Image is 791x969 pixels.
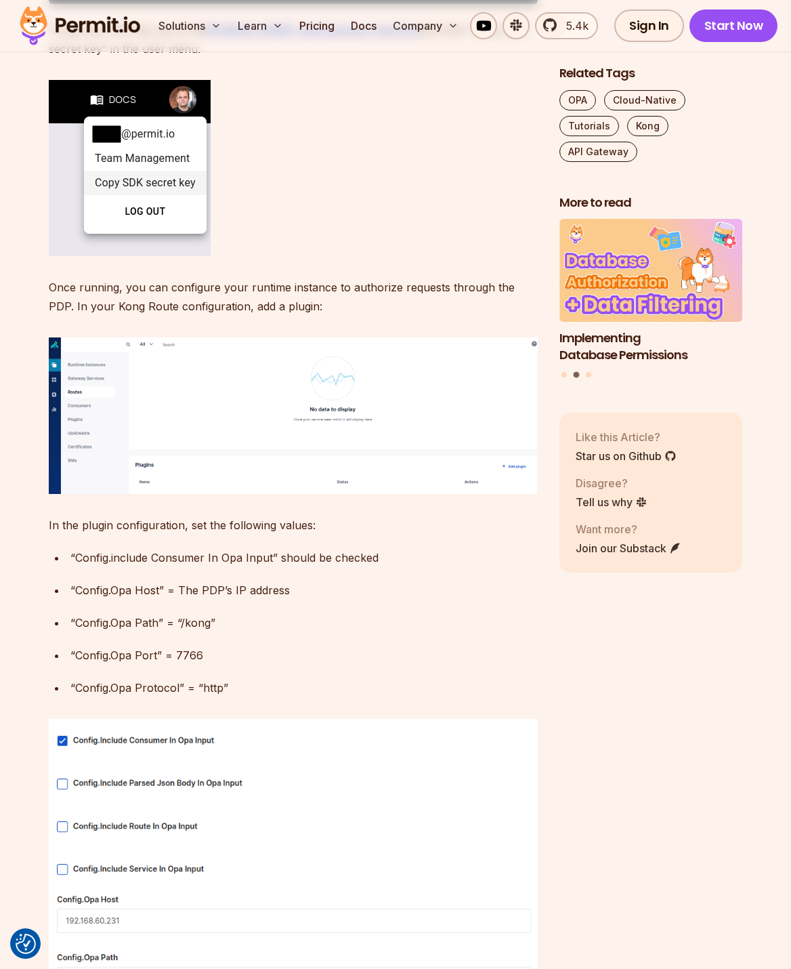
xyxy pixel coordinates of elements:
[49,516,538,535] p: In the plugin configuration, set the following values:
[576,475,647,491] p: Disagree?
[70,581,538,600] div: “Config.Opa Host” = The PDP’s IP address
[559,220,742,323] img: Implementing Database Permissions
[576,429,677,445] p: Like this Article?
[576,521,681,537] p: Want more?
[49,337,538,494] img: image3.png
[294,12,340,39] a: Pricing
[153,12,227,39] button: Solutions
[535,12,598,39] a: 5.4k
[387,12,464,39] button: Company
[232,12,288,39] button: Learn
[559,220,742,364] li: 2 of 3
[574,372,580,378] button: Go to slide 2
[70,548,538,567] div: “Config.include Consumer In Opa Input” should be checked
[559,142,637,162] a: API Gateway
[559,90,596,110] a: OPA
[561,373,567,378] button: Go to slide 1
[604,90,685,110] a: Cloud-Native
[559,194,742,211] h2: More to read
[70,613,538,632] div: “Config.Opa Path” = “/kong”
[345,12,382,39] a: Docs
[586,373,591,378] button: Go to slide 3
[16,934,36,954] img: Revisit consent button
[16,934,36,954] button: Consent Preferences
[559,65,742,82] h2: Related Tags
[576,448,677,464] a: Star us on Github
[614,9,684,42] a: Sign In
[559,116,619,136] a: Tutorials
[559,220,742,380] div: Posts
[49,278,538,316] p: Once running, you can configure your runtime instance to authorize requests through the PDP. In y...
[689,9,778,42] a: Start Now
[576,540,681,556] a: Join our Substack
[70,678,538,697] div: “Config.Opa Protocol” = “http”
[14,3,146,49] img: Permit logo
[576,494,647,510] a: Tell us why
[70,646,538,665] div: “Config.Opa Port” = 7766
[49,80,211,256] img: image2.png
[558,18,589,34] span: 5.4k
[627,116,668,136] a: Kong
[559,330,742,364] h3: Implementing Database Permissions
